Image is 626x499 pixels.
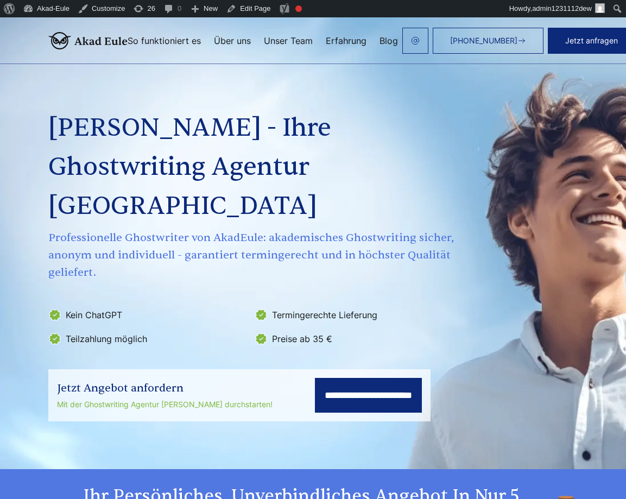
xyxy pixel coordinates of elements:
div: Focus keyphrase not set [295,5,302,12]
a: So funktioniert es [128,36,201,45]
span: [PHONE_NUMBER] [450,36,517,45]
a: [PHONE_NUMBER] [433,28,543,54]
li: Preise ab 35 € [255,330,454,348]
h1: [PERSON_NAME] - Ihre Ghostwriting Agentur [GEOGRAPHIC_DATA] [48,109,457,226]
div: Mit der Ghostwriting Agentur [PERSON_NAME] durchstarten! [57,398,273,411]
a: Unser Team [264,36,313,45]
li: Termingerechte Lieferung [255,306,454,324]
img: logo [48,32,128,49]
span: Professionelle Ghostwriter von AkadEule: akademisches Ghostwriting sicher, anonym und individuell... [48,229,457,281]
a: Über uns [214,36,251,45]
li: Teilzahlung möglich [48,330,248,348]
a: Blog [380,36,398,45]
img: email [411,36,420,45]
a: Erfahrung [326,36,366,45]
div: Jetzt Angebot anfordern [57,380,273,397]
span: admin1231112dew [532,4,592,12]
li: Kein ChatGPT [48,306,248,324]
